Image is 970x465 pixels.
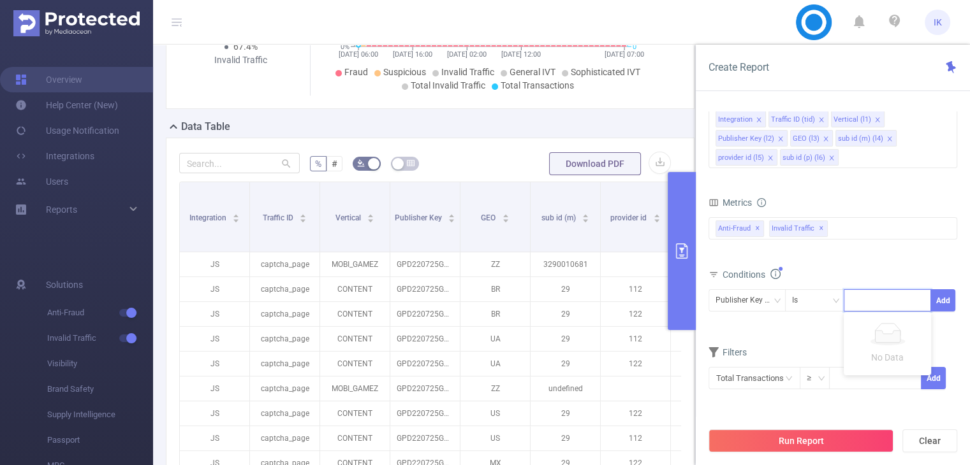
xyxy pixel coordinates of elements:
[460,302,530,326] p: BR
[393,50,432,59] tspan: [DATE] 16:00
[818,375,825,383] i: icon: down
[390,252,460,276] p: GPD220725GAM
[716,149,777,166] li: provider id (l5)
[233,41,258,52] span: 67.4%
[180,277,249,301] p: JS
[793,131,819,147] div: GEO (l3)
[531,376,600,401] p: undefined
[756,117,762,124] i: icon: close
[716,130,788,147] li: Publisher Key (l2)
[582,212,589,216] i: icon: caret-up
[783,150,825,166] div: sub id (p) (l6)
[47,351,153,376] span: Visibility
[180,252,249,276] p: JS
[921,367,946,389] button: Add
[320,252,390,276] p: MOBI_GAMEZ
[460,401,530,426] p: US
[180,327,249,351] p: JS
[315,159,321,169] span: %
[716,111,766,127] li: Integration
[344,67,368,77] span: Fraud
[460,426,530,450] p: US
[335,213,363,222] span: Vertical
[709,197,752,208] span: Metrics
[320,352,390,376] p: CONTENT
[250,426,320,450] p: captcha_page
[769,220,828,237] span: Invalid Traffic
[531,302,600,326] p: 29
[531,401,600,426] p: 29
[501,80,574,90] span: Total Transactions
[339,50,378,59] tspan: [DATE] 06:00
[460,376,530,401] p: ZZ
[46,272,83,297] span: Solutions
[212,54,269,67] div: Invalid Traffic
[407,159,415,167] i: icon: table
[320,376,390,401] p: MOBI_GAMEZ
[250,302,320,326] p: captcha_page
[320,401,390,426] p: CONTENT
[233,217,240,221] i: icon: caret-down
[718,150,764,166] div: provider id (l5)
[790,130,833,147] li: GEO (l3)
[780,149,839,166] li: sub id (p) (l6)
[15,67,82,92] a: Overview
[709,429,893,452] button: Run Report
[15,143,94,169] a: Integrations
[232,212,240,220] div: Sort
[367,217,374,221] i: icon: caret-down
[367,212,374,220] div: Sort
[653,212,661,220] div: Sort
[549,152,641,175] button: Download PDF
[233,212,240,216] i: icon: caret-up
[671,352,740,376] p: 29
[47,402,153,427] span: Supply Intelligence
[390,401,460,426] p: GPD220725GAM
[601,401,670,426] p: 122
[886,136,893,143] i: icon: close
[448,212,455,216] i: icon: caret-up
[250,376,320,401] p: captcha_page
[180,426,249,450] p: JS
[934,10,942,35] span: IK
[367,212,374,216] i: icon: caret-up
[357,159,365,167] i: icon: bg-colors
[441,67,494,77] span: Invalid Traffic
[601,277,670,301] p: 112
[807,368,820,389] div: ≥
[541,213,578,222] span: sub id (m)
[179,153,300,173] input: Search...
[770,269,781,279] i: icon: info-circle
[47,376,153,402] span: Brand Safety
[768,111,828,127] li: Traffic ID (tid)
[838,131,883,147] div: sub id (m) (l4)
[653,212,660,216] i: icon: caret-up
[755,221,760,236] span: ✕
[818,117,825,124] i: icon: close
[709,61,769,73] span: Create Report
[718,131,774,147] div: Publisher Key (l2)
[390,426,460,450] p: GPD220725GAM
[834,111,871,128] div: Vertical (l1)
[15,92,118,118] a: Help Center (New)
[831,111,885,127] li: Vertical (l1)
[15,118,119,143] a: Usage Notification
[930,289,955,311] button: Add
[832,297,840,306] i: icon: down
[582,212,589,220] div: Sort
[823,136,829,143] i: icon: close
[411,80,485,90] span: Total Invalid Traffic
[47,325,153,351] span: Invalid Traffic
[601,327,670,351] p: 112
[390,352,460,376] p: GPD220725GAM
[610,213,649,222] span: provider id
[180,302,249,326] p: JS
[502,212,509,216] i: icon: caret-up
[835,130,897,147] li: sub id (m) (l4)
[180,352,249,376] p: JS
[300,212,307,216] i: icon: caret-up
[250,252,320,276] p: captcha_page
[653,217,660,221] i: icon: caret-down
[531,277,600,301] p: 29
[531,426,600,450] p: 29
